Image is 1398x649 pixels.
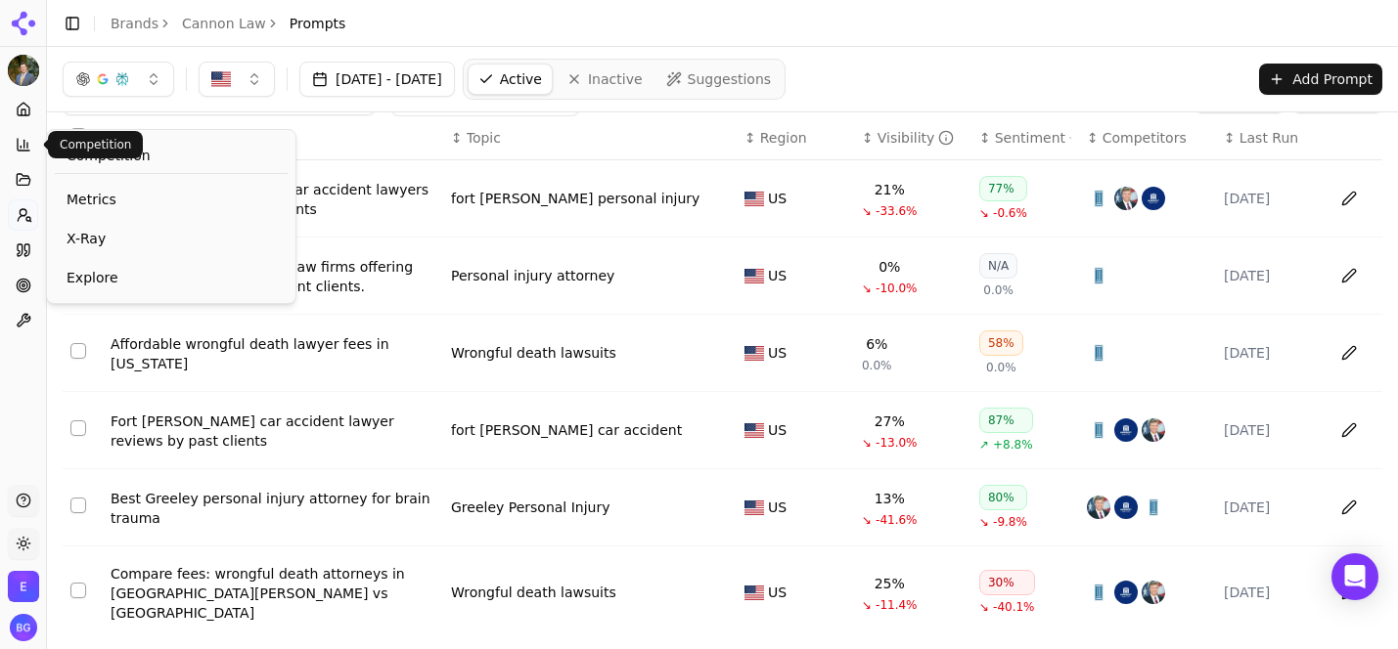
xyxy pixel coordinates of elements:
img: bachus & schanker [1087,264,1110,287]
img: hoggatt law office [1114,496,1138,519]
nav: breadcrumb [111,14,345,33]
button: Edit in sheet [1333,492,1365,523]
div: Visibility [878,128,955,148]
button: Add Prompt [1259,64,1382,95]
a: Best Greeley personal injury attorney for brain trauma [111,489,435,528]
div: ↕Competitors [1087,128,1208,148]
div: ↕Sentiment [979,128,1071,148]
div: [DATE] [1224,498,1316,517]
a: Wrongful death lawsuits [451,583,616,602]
div: 87% [979,408,1033,433]
span: ↘ [862,281,872,296]
img: US [211,69,231,89]
button: Select row 3 [70,343,86,359]
a: Personal injury attorney [451,266,614,285]
img: US flag [744,500,764,515]
span: Suggestions [688,69,772,89]
span: Metrics [67,190,276,209]
th: sentiment [971,116,1079,160]
div: 58% [979,330,1023,356]
img: Elite Legal Marketing [8,571,39,602]
div: 0% [879,257,900,277]
span: -40.1% [993,599,1034,615]
a: Cannon Law [182,14,266,33]
span: ↘ [862,512,872,528]
a: Compare fees: wrongful death attorneys in [GEOGRAPHIC_DATA][PERSON_NAME] vs [GEOGRAPHIC_DATA] [111,564,435,623]
div: 80% [979,485,1027,510]
span: ↗ [979,437,989,453]
img: US flag [744,346,764,361]
span: -0.6% [993,205,1027,221]
a: Active [468,64,553,95]
div: ↕Prompt [111,128,435,148]
span: +8.8% [993,437,1033,453]
span: US [768,498,787,517]
span: -13.0% [876,435,917,451]
span: Active [500,69,542,89]
img: hoggatt law office [1114,418,1138,442]
span: US [768,343,787,363]
span: Prompt [126,128,175,148]
img: US flag [744,269,764,283]
span: -9.8% [993,514,1027,530]
th: Region [737,116,854,160]
th: Competitors [1079,116,1216,160]
div: [DATE] [1224,343,1316,363]
a: Inactive [557,64,653,95]
img: hoggatt law office [1142,187,1165,210]
div: 13% [875,489,905,508]
span: Inactive [588,69,643,89]
img: US flag [744,423,764,438]
span: ↘ [862,597,872,613]
img: dan caplis law [1114,187,1138,210]
span: ↘ [862,203,872,219]
div: Fort [PERSON_NAME] car accident lawyer reviews by past clients [111,411,435,451]
div: N/A [979,253,1017,279]
div: 21% [875,180,905,199]
a: X-Ray [55,221,288,256]
span: ↘ [979,514,989,530]
span: ↘ [979,205,989,221]
button: Open user button [10,614,37,641]
a: Metrics [55,182,288,217]
th: Last Run [1216,116,1324,160]
button: Edit in sheet [1333,414,1365,446]
span: X-Ray [67,229,276,248]
span: 0.0% [862,358,892,373]
button: Open organization switcher [8,571,39,602]
img: bachus & schanker [1087,418,1110,442]
img: hoggatt law office [1114,581,1138,604]
span: Explore [67,268,276,287]
div: Affordable wrongful death lawyer fees in [US_STATE] [111,334,435,373]
span: 0.0% [986,360,1016,375]
span: -11.4% [876,597,917,613]
span: US [768,189,787,208]
span: -10.0% [876,281,917,296]
a: Greeley Personal Injury [451,498,610,517]
img: bachus & schanker [1087,341,1110,365]
span: US [768,583,787,602]
img: bachus & schanker [1142,496,1165,519]
a: Brands [111,16,158,31]
button: Current brand: Cannon Law [8,55,39,86]
div: 6% [866,334,887,354]
a: fort [PERSON_NAME] car accident [451,420,682,440]
span: Topic [467,128,501,148]
a: Suggestions [656,64,782,95]
div: 27% [875,411,905,431]
a: Explore [55,260,288,295]
button: [DATE] - [DATE] [299,62,455,97]
div: ↕Visibility [862,128,964,148]
span: US [768,420,787,440]
img: bachus & schanker [1087,581,1110,604]
span: Last Run [1240,128,1298,148]
div: 77% [979,176,1027,201]
img: Cannon Law [8,55,39,86]
span: Competitors [1103,128,1187,148]
div: fort [PERSON_NAME] personal injury [451,189,699,208]
div: [DATE] [1224,189,1316,208]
